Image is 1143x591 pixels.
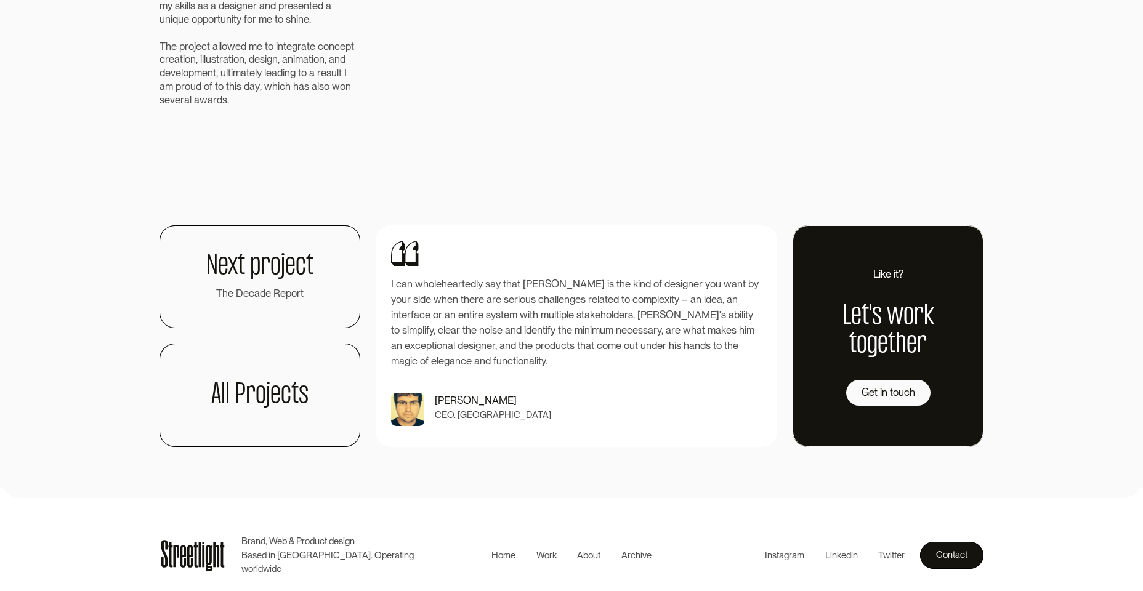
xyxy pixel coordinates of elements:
[536,549,557,563] div: Work
[259,13,267,26] span: m
[228,53,232,66] span: t
[175,94,180,107] span: e
[267,53,272,66] span: g
[313,53,319,66] span: o
[218,80,224,94] span: o
[277,66,283,80] span: d
[329,40,334,54] span: n
[331,66,337,80] span: u
[185,40,188,54] span: r
[211,381,309,409] h1: All Projects
[815,545,868,565] a: Linkedin
[435,408,551,422] p: CEO. [GEOGRAPHIC_DATA]
[260,80,262,94] span: ,
[285,66,290,80] span: n
[244,80,249,94] span: d
[301,66,307,80] span: o
[229,80,235,94] span: h
[611,546,661,565] a: Archive
[337,66,339,80] span: l
[196,80,201,94] span: d
[190,80,196,94] span: u
[249,66,255,80] span: e
[868,545,915,565] a: Twitter
[332,80,340,94] span: w
[266,66,272,80] span: e
[391,393,424,426] img: Oran huberman
[282,53,288,66] span: a
[197,13,203,26] span: p
[295,53,303,66] span: m
[226,80,229,94] span: t
[334,40,340,54] span: c
[183,66,188,80] span: o
[254,53,260,66] span: e
[482,546,526,565] a: Home
[577,549,600,563] div: About
[202,53,204,66] span: l
[286,40,292,54] span: e
[165,53,169,66] span: r
[239,53,244,66] span: n
[217,94,222,107] span: d
[160,66,165,80] span: d
[339,66,342,80] span: t
[215,80,218,94] span: t
[236,13,241,26] span: y
[326,66,331,80] span: s
[334,53,340,66] span: n
[303,53,309,66] span: a
[391,241,419,266] img: quotes mark
[873,267,903,282] div: Like it?
[309,53,312,66] span: t
[165,13,171,26] span: n
[265,53,267,66] span: i
[283,40,286,54] span: t
[165,80,173,94] span: m
[309,13,311,26] span: .
[208,13,214,26] span: o
[160,40,166,54] span: T
[291,13,296,26] span: h
[184,13,189,26] span: e
[160,344,360,446] a: All Projects
[209,80,212,94] span: f
[227,94,229,107] span: .
[293,53,295,66] span: i
[216,286,304,301] div: The Decade Report
[219,53,223,66] span: r
[200,94,208,107] span: w
[208,66,213,80] span: n
[246,66,249,80] span: t
[217,13,220,26] span: t
[304,13,309,26] span: e
[196,53,198,66] span: ,
[218,40,220,54] span: l
[212,40,218,54] span: a
[194,94,200,107] span: a
[312,80,317,94] span: a
[233,53,239,66] span: o
[190,53,196,66] span: n
[179,40,185,54] span: p
[208,94,213,107] span: a
[307,40,310,54] span: t
[825,549,858,563] div: Linkedin
[241,549,432,576] p: Based in [GEOGRAPHIC_DATA]. Operating worldwide
[278,53,280,66] span: ,
[232,13,233,26] span: i
[211,53,216,66] span: s
[244,53,246,66] span: ,
[345,40,351,54] span: p
[216,53,219,66] span: t
[278,80,280,94] span: i
[340,80,345,94] span: o
[233,66,241,80] span: m
[297,40,301,54] span: r
[204,53,206,66] span: l
[526,546,567,565] a: Work
[171,66,176,80] span: v
[435,393,551,408] p: [PERSON_NAME]
[220,13,226,26] span: u
[280,80,285,94] span: c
